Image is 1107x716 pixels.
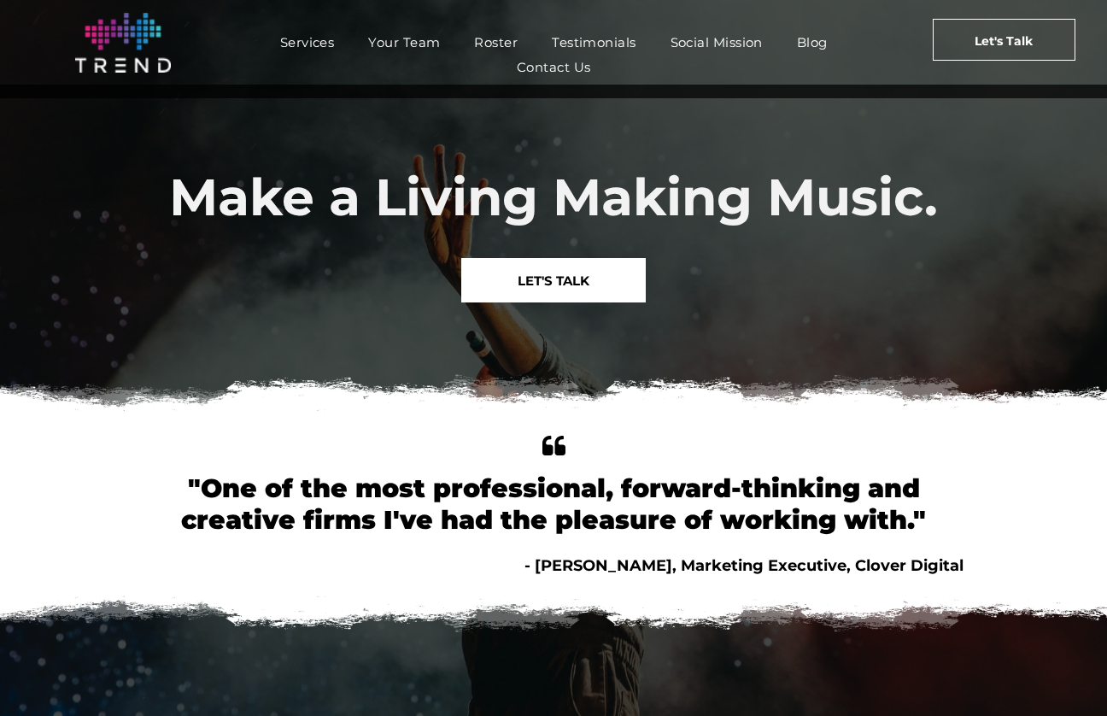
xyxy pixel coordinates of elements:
a: Let's Talk [933,19,1075,61]
img: logo [75,13,171,73]
a: Your Team [351,30,457,55]
span: LET'S TALK [518,259,589,302]
a: Social Mission [653,30,780,55]
span: Let's Talk [975,20,1033,62]
a: Testimonials [535,30,653,55]
a: Services [263,30,352,55]
span: - [PERSON_NAME], Marketing Executive, Clover Digital [524,556,963,575]
font: "One of the most professional, forward-thinking and creative firms I've had the pleasure of worki... [181,472,926,536]
a: LET'S TALK [461,258,646,302]
span: Make a Living Making Music. [169,166,938,228]
a: Contact Us [500,55,608,79]
a: Blog [780,30,845,55]
a: Roster [457,30,535,55]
